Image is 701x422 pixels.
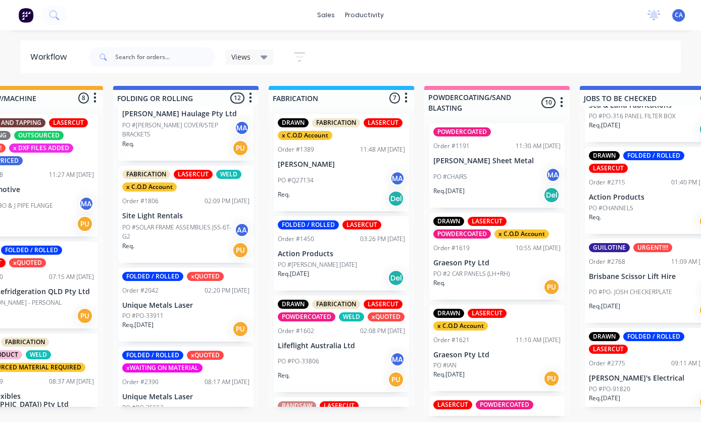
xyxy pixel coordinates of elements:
div: x C.O.D Account [122,182,177,192]
div: LASERCUT [174,170,213,179]
div: Workflow [30,51,72,63]
img: Factory [18,8,33,23]
p: Req. [DATE] [433,186,465,196]
p: PO #CHAIRS [433,172,467,181]
div: Del [388,191,404,207]
div: BANDSAW [278,401,316,410]
p: [PERSON_NAME] [278,160,405,169]
div: productivity [340,8,389,23]
div: FOLDED / ROLLED [1,246,62,255]
div: Order #2715 [589,178,625,187]
div: DRAWNLASERCUTPOWDERCOATEDx C.O.D AccountOrder #161910:55 AM [DATE]Graeson Pty LtdPO #2 CAR PANELS... [429,213,565,300]
div: MA [390,352,405,367]
div: Order #1450 [278,235,314,244]
p: PO #PO-33911 [122,311,164,320]
div: POWDERCOATED [278,312,335,321]
div: FABRICATION [1,338,49,347]
div: OUTSOURCED [14,131,64,140]
div: DRAWN [433,217,464,226]
div: Del [388,270,404,286]
div: sales [312,8,340,23]
div: PU [232,140,248,156]
div: FABRICATIONLASERCUTWELDx C.O.D AccountOrder #180602:09 PM [DATE]Site Light RentalsPO #SOLAR FRAME... [118,166,254,263]
div: WELD [216,170,241,179]
p: PO #PO-33806 [278,357,319,366]
div: MA [234,120,249,135]
div: PU [388,371,404,388]
div: DRAWN [589,151,620,160]
div: DRAWN [589,332,620,341]
div: MA [545,167,561,182]
p: Req. [DATE] [433,370,465,379]
div: [PERSON_NAME] Haulage Pty LtdPO #[PERSON_NAME] COVER/STEP BRACKETSMAReq.PU [118,64,254,161]
div: WELD [339,312,364,321]
p: Unique Metals Laser [122,393,249,401]
p: Req. [DATE] [589,394,620,403]
p: PO #CHANNELS [589,204,633,213]
p: PO #PO- JOSH CHECKERPLATE [589,288,672,297]
p: PO #[PERSON_NAME] [DATE] [278,260,357,269]
div: FABRICATION [122,170,170,179]
p: Req. [278,190,290,199]
div: GUILOTINE [589,243,630,252]
div: FOLDED / ROLLED [623,332,684,341]
div: MA [390,171,405,186]
div: Order #1602 [278,326,314,336]
div: URGENT!!!! [633,243,672,252]
p: PO #PO-91820 [589,385,630,394]
p: Req. [DATE] [589,302,620,311]
div: FABRICATION [312,300,360,309]
div: 11:30 AM [DATE] [516,142,561,151]
p: Site Light Rentals [122,212,249,220]
p: PO #IAN [433,361,457,370]
p: PO #PO-316 PANEL FILTER BOX [589,112,675,121]
div: x C.O.D Account [433,321,488,331]
div: Del [543,187,560,203]
p: [PERSON_NAME] Sheet Metal [433,157,561,165]
div: DRAWN [433,309,464,318]
p: PO #[PERSON_NAME] COVER/STEP BRACKETS [122,121,234,139]
p: Req. [122,139,134,149]
p: Lifeflight Australia Ltd [278,342,405,350]
div: x C.O.D Account [494,229,549,239]
div: LASERCUT [589,164,628,173]
span: CA [675,11,683,20]
div: LASERCUT [468,309,507,318]
p: PO #SOLAR FRAME ASSEMBLIES JSS-6T-G2 [122,223,234,241]
div: DRAWNFABRICATIONLASERCUTPOWDERCOATEDWELDxQUOTEDOrder #160202:08 PM [DATE]Lifeflight Australia Ltd... [274,296,409,393]
div: Order #1389 [278,145,314,154]
div: Order #2775 [589,359,625,368]
div: MA [79,196,94,211]
div: LASERCUT [320,401,359,410]
div: POWDERCOATEDOrder #119111:30 AM [DATE][PERSON_NAME] Sheet MetalPO #CHAIRSMAReq.[DATE]Del [429,123,565,208]
div: DRAWN [278,300,309,309]
div: 02:09 PM [DATE] [205,197,249,206]
p: Req. [DATE] [278,269,309,278]
p: Req. [DATE] [589,121,620,130]
p: Graeson Pty Ltd [433,259,561,267]
p: Req. [589,213,601,222]
div: POWDERCOATED [476,400,533,409]
div: DRAWNLASERCUTx C.O.D AccountOrder #162111:10 AM [DATE]Graeson Pty LtdPO #IANReq.[DATE]PU [429,305,565,392]
p: Req. [DATE] [122,320,154,330]
div: LASERCUT [49,118,88,127]
div: 02:08 PM [DATE] [360,326,405,336]
div: 11:27 AM [DATE] [49,170,94,179]
p: Action Products [278,250,405,258]
div: 08:17 AM [DATE] [205,378,249,387]
div: 11:10 AM [DATE] [516,336,561,345]
div: x DXF FILES ADDED [9,144,73,153]
input: Search for orders... [115,47,215,67]
p: Req. [433,278,445,288]
div: xQUOTED [368,312,405,321]
p: PO #2 CAR PANELS (LH+RH) [433,269,510,278]
div: PU [232,321,248,337]
div: FOLDED / ROLLEDxQUOTEDOrder #204202:20 PM [DATE]Unique Metals LaserPO #PO-33911Req.[DATE]PU [118,268,254,342]
div: FABRICATION [312,118,360,127]
p: Req. [278,371,290,380]
div: AA [234,222,249,238]
div: PU [77,308,93,324]
div: FOLDED / ROLLED [122,351,183,360]
div: 02:20 PM [DATE] [205,286,249,295]
div: WELD [26,350,51,359]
